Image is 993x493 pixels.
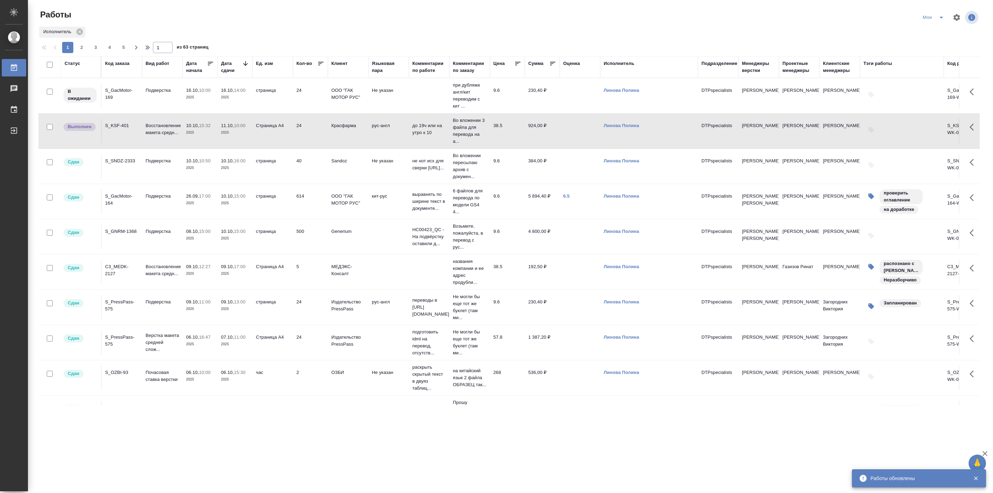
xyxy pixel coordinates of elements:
td: рус-англ [368,119,409,143]
div: Оценка [563,60,580,67]
div: Клиент [331,60,347,67]
div: Исполнитель [604,60,634,67]
div: Ед. изм [256,60,273,67]
button: Добавить тэги [863,369,879,384]
span: 2 [76,44,87,51]
div: Менеджер проверил работу исполнителя, передает ее на следующий этап [63,157,97,167]
p: 15:00 [234,193,245,199]
td: 192,50 ₽ [525,260,560,284]
div: Кол-во [296,60,312,67]
td: 1 387,20 ₽ [525,330,560,355]
p: 10.10, [186,158,199,163]
div: Подразделение [701,60,737,67]
td: 9.6 [490,401,525,425]
td: [PERSON_NAME] [779,366,819,390]
p: [PERSON_NAME], [PERSON_NAME] [742,228,775,242]
p: Издательство PressPass [331,299,365,312]
td: 230,40 ₽ [525,295,560,319]
div: S_OZBI-93 [105,369,139,376]
p: 15:30 [234,370,245,375]
p: 2025 [186,306,214,312]
td: 230,40 ₽ [525,83,560,108]
td: Не указан [368,366,409,390]
td: страница [252,295,293,319]
td: S_GNRM-1368-WK-002 [944,225,984,249]
td: 9.6 [490,154,525,178]
p: проверить оглавление [884,190,919,204]
td: S_GacMotor-169-WK-008 [944,83,984,108]
p: 11:00 [199,299,211,304]
td: 24 [293,83,328,108]
span: из 63 страниц [177,43,208,53]
p: Сдан [68,159,79,165]
p: 06.10, [186,334,199,340]
p: 2025 [221,235,249,242]
p: 16.10, [221,88,234,93]
td: рус-англ [368,295,409,319]
td: страница [252,225,293,249]
div: S_GacMotor-164 [105,193,139,207]
a: Линова Полина [604,264,639,269]
p: [PERSON_NAME] [742,157,775,164]
div: S_KSF-401 [105,122,139,129]
button: 🙏 [969,455,986,472]
td: DTPspecialists [698,330,738,355]
div: Менеджер проверил работу исполнителя, передает ее на следующий этап [63,299,97,308]
p: 06.10, [221,405,234,410]
div: Менеджер проверил работу исполнителя, передает ее на следующий этап [63,334,97,343]
p: на доработке [884,206,914,213]
p: 2025 [186,235,214,242]
p: Подверстка [146,87,179,94]
div: S_SNDZ-2333 [105,157,139,164]
td: 614 [293,189,328,214]
p: Сдан [68,194,79,201]
p: 2025 [221,200,249,207]
button: Здесь прячутся важные кнопки [965,225,982,241]
p: Восстановление макета средн... [146,122,179,136]
button: Изменить тэги [863,189,879,204]
button: Здесь прячутся важные кнопки [965,295,982,312]
td: 9.6 [490,83,525,108]
td: страница [252,154,293,178]
button: 5 [118,42,129,53]
p: 11:00 [199,405,211,410]
div: Проектные менеджеры [782,60,816,74]
td: C3_MEDK-2127-WK-011 [944,260,984,284]
div: Менеджеры верстки [742,60,775,74]
p: Сдан [68,370,79,377]
div: Запланирован [879,299,922,308]
p: [PERSON_NAME] [742,334,775,341]
button: Добавить тэги [863,157,879,173]
td: [PERSON_NAME] [779,83,819,108]
td: Страница А4 [252,330,293,355]
p: 10.10, [221,193,234,199]
p: 11:00 [234,334,245,340]
button: Изменить тэги [863,259,879,274]
td: 500 [293,225,328,249]
p: 16:47 [199,334,211,340]
div: Вид работ [146,60,169,67]
button: Здесь прячутся важные кнопки [965,260,982,277]
td: Газизов Ринат [779,260,819,284]
td: 384,00 ₽ [525,154,560,178]
p: раскрыть скрытый текст в двуяз таблиц... [412,364,446,392]
button: Добавить тэги [863,228,879,243]
p: 15:32 [199,123,211,128]
p: выравнять по ширине текст в документе... [412,191,446,212]
td: [PERSON_NAME] [779,295,819,319]
p: Подверстка [146,157,179,164]
td: 5 894,40 ₽ [525,189,560,214]
td: [PERSON_NAME] [779,189,819,214]
p: при дубляже англ/кит переводим с кит ... [453,82,486,110]
p: 09.10, [186,299,199,304]
td: 38.5 [490,119,525,143]
td: 24 [293,330,328,355]
p: Sandoz [331,157,365,164]
p: переводы в [URL][DOMAIN_NAME].. [412,297,446,318]
p: не нот исх для сверки [URL]... [412,157,446,171]
div: S_PressPass-575 [105,334,139,348]
p: 12:27 [199,264,211,269]
p: Не могли бы еще тот же буклет (там ми... [453,329,486,356]
td: S_PressPass-575-WK-002 [944,330,984,355]
p: 08.10, [186,229,199,234]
